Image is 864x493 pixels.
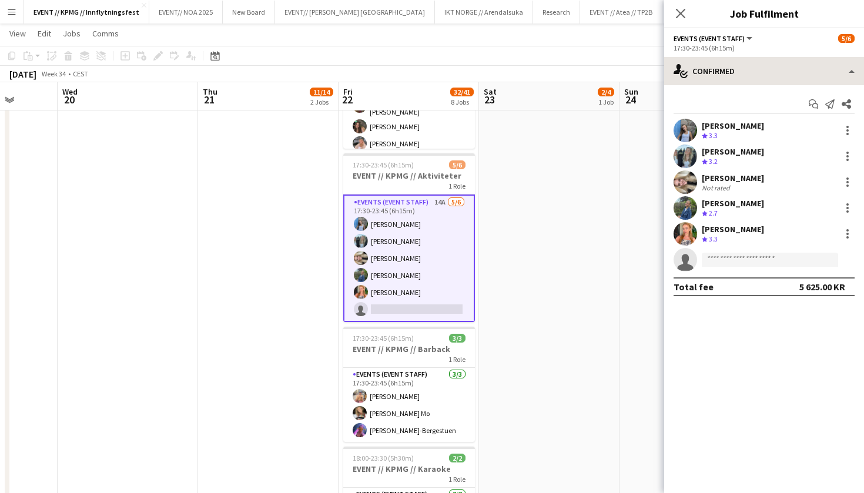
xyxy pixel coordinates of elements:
[702,146,764,157] div: [PERSON_NAME]
[24,1,149,24] button: EVENT // KPMG // Innflytningsfest
[702,173,764,183] div: [PERSON_NAME]
[448,182,466,190] span: 1 Role
[310,98,333,106] div: 2 Jobs
[275,1,435,24] button: EVENT// [PERSON_NAME] [GEOGRAPHIC_DATA]
[622,93,638,106] span: 24
[482,93,497,106] span: 23
[799,281,845,293] div: 5 625.00 KR
[674,281,714,293] div: Total fee
[624,86,638,97] span: Sun
[702,183,732,192] div: Not rated
[9,68,36,80] div: [DATE]
[449,334,466,343] span: 3/3
[448,475,466,484] span: 1 Role
[9,28,26,39] span: View
[664,6,864,21] h3: Job Fulfilment
[62,86,78,97] span: Wed
[310,88,333,96] span: 11/14
[664,57,864,85] div: Confirmed
[709,234,718,243] span: 3.3
[343,464,475,474] h3: EVENT // KPMG // Karaoke
[203,86,217,97] span: Thu
[702,198,764,209] div: [PERSON_NAME]
[353,454,414,462] span: 18:00-23:30 (5h30m)
[449,454,466,462] span: 2/2
[662,1,775,24] button: EVENT // Atea Community 2025
[451,98,473,106] div: 8 Jobs
[343,368,475,442] app-card-role: Events (Event Staff)3/317:30-23:45 (6h15m)[PERSON_NAME][PERSON_NAME] Mo[PERSON_NAME]-Bergestuen
[674,43,855,52] div: 17:30-23:45 (6h15m)
[39,69,68,78] span: Week 34
[533,1,580,24] button: Research
[73,69,88,78] div: CEST
[598,98,614,106] div: 1 Job
[709,209,718,217] span: 2.7
[343,170,475,181] h3: EVENT // KPMG // Aktiviteter
[448,355,466,364] span: 1 Role
[343,86,353,97] span: Fri
[201,93,217,106] span: 21
[449,160,466,169] span: 5/6
[838,34,855,43] span: 5/6
[709,157,718,166] span: 3.2
[674,34,754,43] button: Events (Event Staff)
[343,327,475,442] app-job-card: 17:30-23:45 (6h15m)3/3EVENT // KPMG // Barback1 RoleEvents (Event Staff)3/317:30-23:45 (6h15m)[PE...
[5,26,31,41] a: View
[702,120,764,131] div: [PERSON_NAME]
[33,26,56,41] a: Edit
[38,28,51,39] span: Edit
[58,26,85,41] a: Jobs
[343,194,475,322] app-card-role: Events (Event Staff)14A5/617:30-23:45 (6h15m)[PERSON_NAME][PERSON_NAME][PERSON_NAME][PERSON_NAME]...
[580,1,662,24] button: EVENT // Atea // TP2B
[343,344,475,354] h3: EVENT // KPMG // Barback
[353,160,414,169] span: 17:30-23:45 (6h15m)
[435,1,533,24] button: IKT NORGE // Arendalsuka
[223,1,275,24] button: New Board
[341,93,353,106] span: 22
[92,28,119,39] span: Comms
[450,88,474,96] span: 32/41
[598,88,614,96] span: 2/4
[343,153,475,322] app-job-card: 17:30-23:45 (6h15m)5/6EVENT // KPMG // Aktiviteter1 RoleEvents (Event Staff)14A5/617:30-23:45 (6h...
[149,1,223,24] button: EVENT// NOA 2025
[88,26,123,41] a: Comms
[63,28,81,39] span: Jobs
[61,93,78,106] span: 20
[353,334,414,343] span: 17:30-23:45 (6h15m)
[674,34,745,43] span: Events (Event Staff)
[484,86,497,97] span: Sat
[709,131,718,140] span: 3.3
[702,224,764,234] div: [PERSON_NAME]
